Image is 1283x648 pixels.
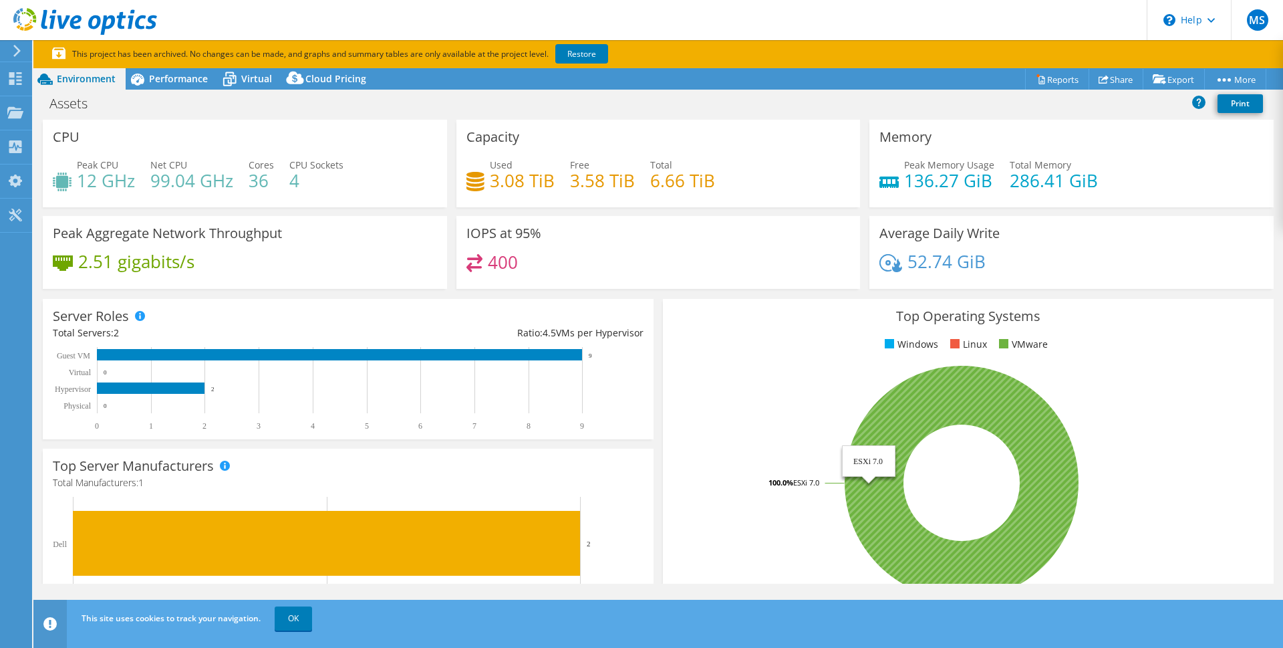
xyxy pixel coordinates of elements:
div: Total Servers: [53,326,348,340]
h4: 3.08 TiB [490,173,555,188]
span: Free [570,158,589,171]
h3: Server Roles [53,309,129,324]
a: Share [1089,69,1143,90]
a: Print [1218,94,1263,113]
a: More [1204,69,1266,90]
text: 2 [211,386,215,393]
h4: 136.27 GiB [904,173,994,188]
h4: 36 [249,173,274,188]
a: OK [275,607,312,631]
span: Performance [149,72,208,85]
span: MS [1247,9,1268,31]
span: Used [490,158,513,171]
span: Total Memory [1010,158,1071,171]
h4: Total Manufacturers: [53,475,644,490]
h4: 99.04 GHz [150,173,233,188]
h4: 6.66 TiB [650,173,715,188]
h4: 3.58 TiB [570,173,635,188]
text: 8 [527,421,531,431]
span: Virtual [241,72,272,85]
text: 2 [587,540,591,548]
a: Restore [555,44,608,64]
span: Total [650,158,672,171]
text: Virtual [69,368,92,377]
text: 7 [472,421,476,431]
tspan: ESXi 7.0 [793,477,819,488]
p: This project has been archived. No changes can be made, and graphs and summary tables are only av... [52,47,707,62]
text: Hypervisor [55,385,91,394]
text: 4 [311,421,315,431]
h3: Average Daily Write [879,226,1000,241]
span: Net CPU [150,158,187,171]
text: 9 [580,421,584,431]
h4: 12 GHz [77,173,135,188]
text: 6 [418,421,422,431]
text: 9 [589,352,592,359]
span: Peak CPU [77,158,118,171]
h3: Top Server Manufacturers [53,459,214,473]
text: Guest VM [57,351,90,360]
li: Linux [947,337,987,352]
h3: Top Operating Systems [673,309,1264,324]
span: Environment [57,72,116,85]
h4: 2.51 gigabits/s [78,254,194,269]
span: Cloud Pricing [305,72,366,85]
h3: Memory [879,130,932,144]
h3: IOPS at 95% [466,226,541,241]
span: This site uses cookies to track your navigation. [82,613,261,624]
text: 2 [202,421,206,431]
li: Windows [881,337,938,352]
tspan: 100.0% [768,477,793,488]
svg: \n [1163,14,1175,26]
a: Export [1143,69,1205,90]
text: 0 [104,369,107,376]
h3: Peak Aggregate Network Throughput [53,226,282,241]
span: Cores [249,158,274,171]
text: Dell [53,540,67,549]
text: 5 [365,421,369,431]
span: CPU Sockets [289,158,343,171]
li: VMware [996,337,1048,352]
h4: 4 [289,173,343,188]
h1: Assets [43,96,108,111]
text: 0 [104,403,107,409]
div: Ratio: VMs per Hypervisor [348,326,644,340]
a: Reports [1025,69,1089,90]
span: 2 [114,326,119,339]
h3: Capacity [466,130,519,144]
text: 3 [257,421,261,431]
text: 1 [149,421,153,431]
h4: 52.74 GiB [907,254,986,269]
span: Peak Memory Usage [904,158,994,171]
h4: 286.41 GiB [1010,173,1098,188]
span: 1 [138,476,144,489]
text: 0 [95,421,99,431]
h3: CPU [53,130,80,144]
text: Physical [63,401,91,411]
span: 4.5 [543,326,556,339]
h4: 400 [488,255,518,269]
